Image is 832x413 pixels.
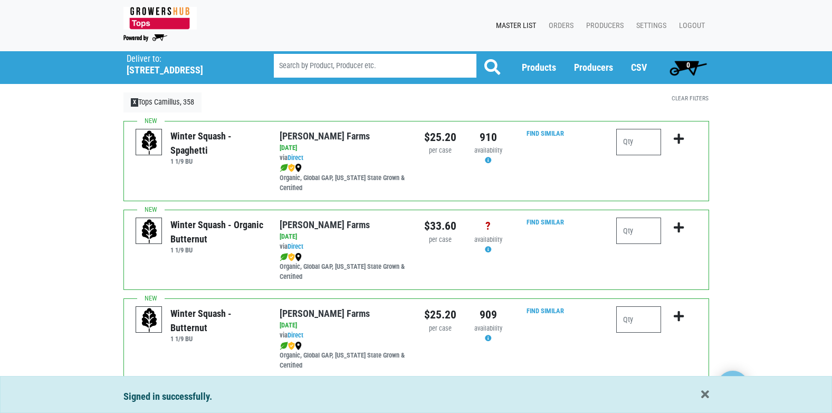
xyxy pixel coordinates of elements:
div: $33.60 [424,218,456,234]
a: Producers [578,16,628,36]
img: map_marker-0e94453035b3232a4d21701695807de9.png [295,253,302,261]
input: Qty [616,218,661,244]
a: Master List [487,16,540,36]
img: safety-e55c860ca8c00a9c171001a62a92dabd.png [288,253,295,261]
span: X [131,98,139,107]
img: leaf-e5c59151409436ccce96b2ca1b28e03c.png [280,253,288,261]
div: Organic, Global GAP, [US_STATE] State Grown & Certified [280,252,408,282]
a: Clear Filters [672,95,709,102]
div: Organic, Global GAP, [US_STATE] State Grown & Certified [280,341,408,371]
img: safety-e55c860ca8c00a9c171001a62a92dabd.png [288,164,295,172]
a: Direct [288,242,303,250]
div: via [280,153,408,163]
span: availability [474,236,502,243]
span: availability [474,146,502,154]
img: 279edf242af8f9d49a69d9d2afa010fb.png [123,7,197,30]
a: Find Similar [527,218,564,226]
div: Signed in successfully. [123,389,709,404]
a: Producers [574,62,613,73]
span: Tops Camillus, 358 (5335 W Genesee St, Camillus, NY 13031, USA) [127,51,255,76]
a: Direct [288,331,303,339]
span: 0 [686,61,690,69]
img: leaf-e5c59151409436ccce96b2ca1b28e03c.png [280,164,288,172]
div: $25.20 [424,129,456,146]
div: [DATE] [280,232,408,242]
div: via [280,331,408,341]
div: Winter Squash - Butternut [170,306,264,335]
h6: 1 1/9 BU [170,335,264,343]
div: per case [424,235,456,245]
div: per case [424,324,456,334]
input: Qty [616,129,661,155]
a: [PERSON_NAME] Farms [280,219,370,230]
img: map_marker-0e94453035b3232a4d21701695807de9.png [295,342,302,350]
a: Logout [671,16,709,36]
h6: 1 1/9 BU [170,157,264,165]
img: placeholder-variety-43d6402dacf2d531de610a020419775a.svg [136,307,162,333]
div: 910 [472,129,504,146]
a: XTops Camillus, 358 [123,92,202,112]
img: placeholder-variety-43d6402dacf2d531de610a020419775a.svg [136,218,162,245]
a: [PERSON_NAME] Farms [280,308,370,319]
a: Orders [540,16,578,36]
input: Search by Product, Producer etc. [274,54,476,78]
div: [DATE] [280,143,408,153]
div: [DATE] [280,321,408,331]
div: Winter Squash - Spaghetti [170,129,264,157]
a: Direct [288,154,303,162]
a: Find Similar [527,307,564,315]
a: Settings [628,16,671,36]
div: 909 [472,306,504,323]
a: Find Similar [527,129,564,137]
a: 0 [665,57,712,78]
span: availability [474,324,502,332]
div: via [280,242,408,252]
div: $25.20 [424,306,456,323]
h6: 1 1/9 BU [170,246,264,254]
h5: [STREET_ADDRESS] [127,64,247,76]
img: Powered by Big Wheelbarrow [123,34,167,42]
div: per case [424,146,456,156]
img: safety-e55c860ca8c00a9c171001a62a92dabd.png [288,342,295,350]
div: Organic, Global GAP, [US_STATE] State Grown & Certified [280,163,408,193]
p: Deliver to: [127,54,247,64]
img: map_marker-0e94453035b3232a4d21701695807de9.png [295,164,302,172]
div: ? [472,218,504,234]
img: placeholder-variety-43d6402dacf2d531de610a020419775a.svg [136,129,162,156]
input: Qty [616,306,661,333]
img: leaf-e5c59151409436ccce96b2ca1b28e03c.png [280,342,288,350]
div: Winter Squash - Organic Butternut [170,218,264,246]
a: Products [522,62,556,73]
a: [PERSON_NAME] Farms [280,130,370,142]
a: CSV [631,62,647,73]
